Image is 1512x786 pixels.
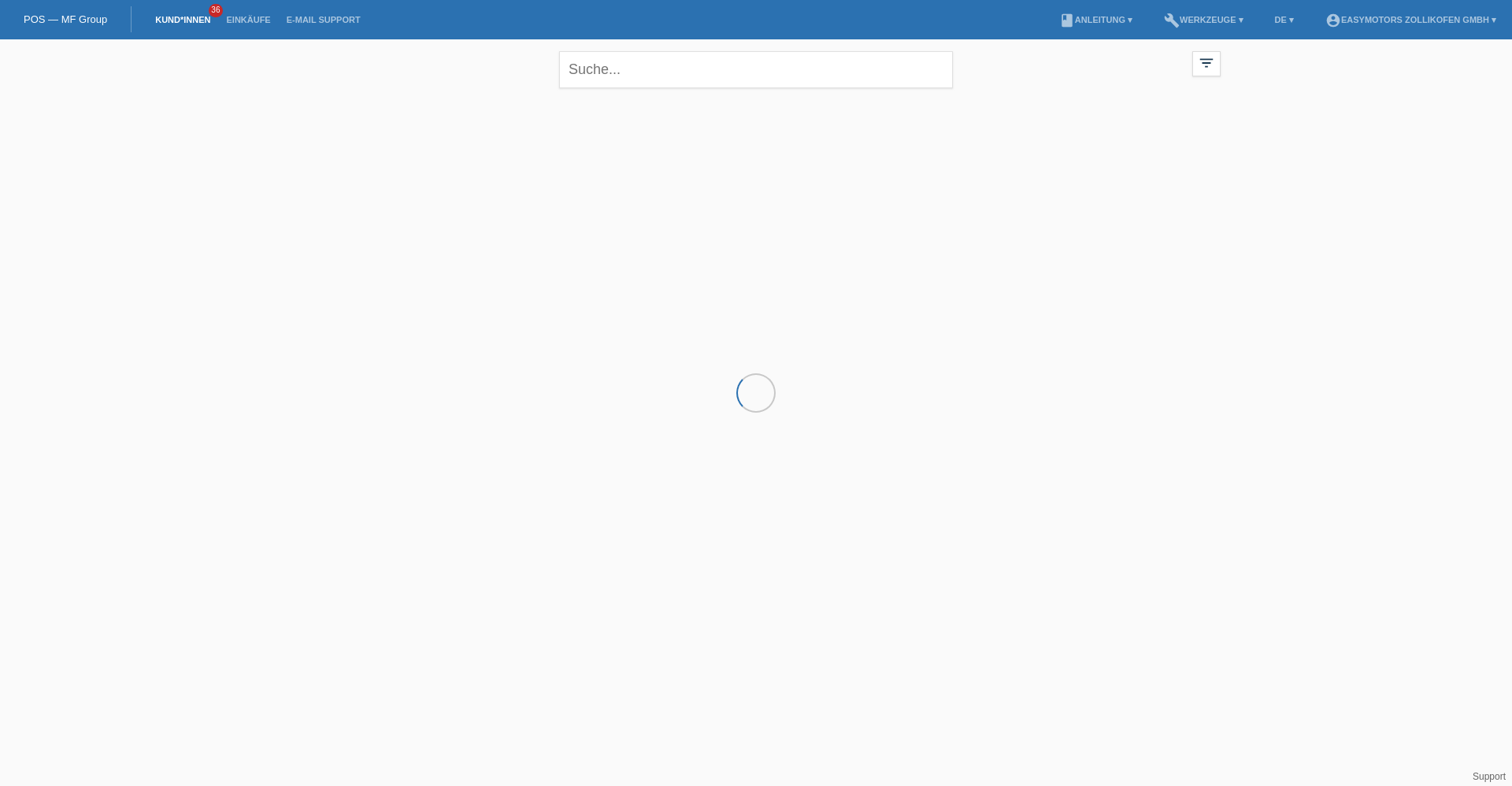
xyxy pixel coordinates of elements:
[1059,13,1075,28] i: book
[1164,13,1180,28] i: build
[279,15,369,24] a: E-Mail Support
[1267,15,1302,24] a: DE ▾
[218,15,278,24] a: Einkäufe
[1473,771,1506,782] a: Support
[147,15,218,24] a: Kund*innen
[1198,54,1215,72] i: filter_list
[24,13,107,25] a: POS — MF Group
[209,4,223,17] span: 36
[1325,13,1341,28] i: account_circle
[559,51,953,88] input: Suche...
[1051,15,1140,24] a: bookAnleitung ▾
[1317,15,1504,24] a: account_circleEasymotors Zollikofen GmbH ▾
[1156,15,1251,24] a: buildWerkzeuge ▾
